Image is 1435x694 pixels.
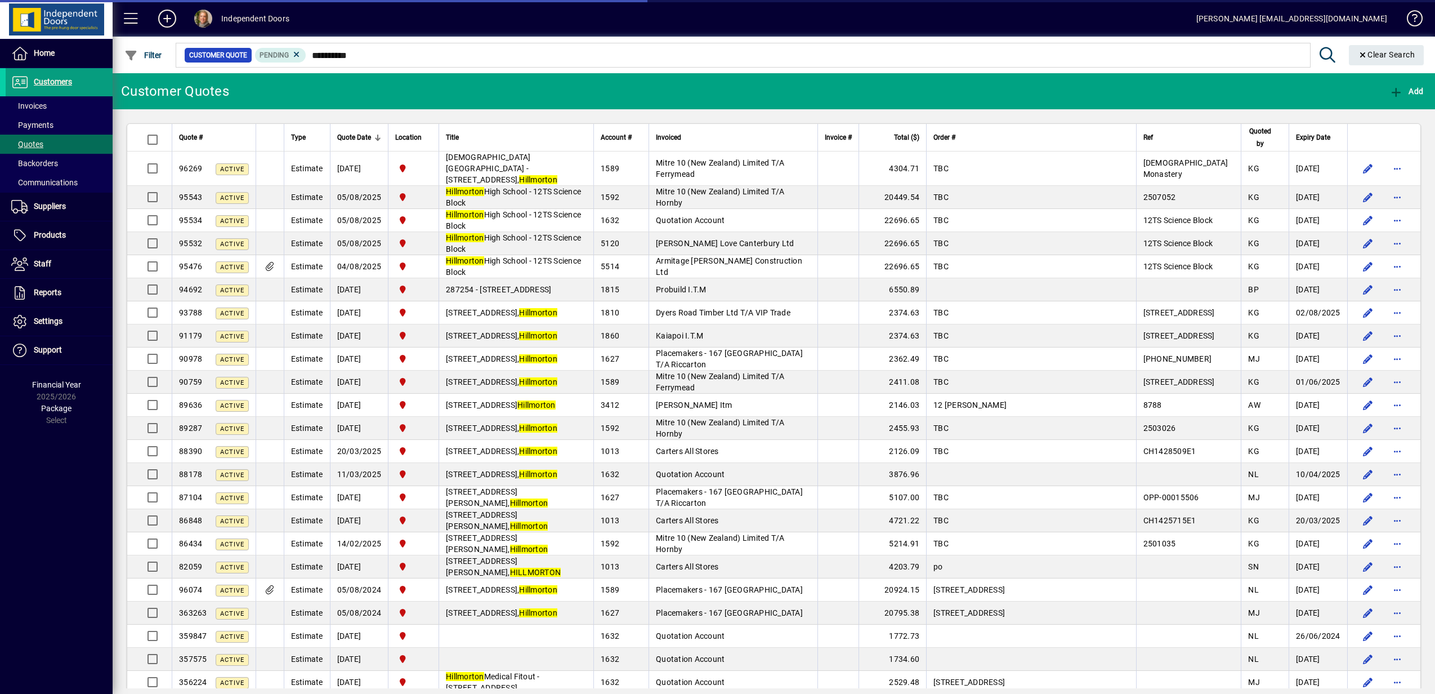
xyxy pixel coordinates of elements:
td: [DATE] [330,371,388,394]
button: Add [1387,81,1426,101]
span: TBC [933,331,949,340]
a: Communications [6,173,113,192]
span: 1632 [601,216,619,225]
button: More options [1388,650,1406,668]
button: Edit [1359,257,1377,275]
span: Christchurch [395,330,432,342]
span: Customers [34,77,72,86]
td: [DATE] [1289,394,1347,417]
span: 88178 [179,470,202,479]
span: Type [291,131,306,144]
a: Reports [6,279,113,307]
span: Total ($) [894,131,919,144]
td: 2455.93 [859,417,926,440]
span: [STREET_ADDRESS], [446,424,557,433]
button: Edit [1359,535,1377,553]
td: [DATE] [1289,186,1347,209]
span: Active [220,333,244,340]
span: Estimate [291,239,323,248]
span: 95532 [179,239,202,248]
em: Hillmorton [519,377,557,386]
td: [DATE] [1289,255,1347,278]
span: 12TS Science Block [1143,239,1213,248]
a: Staff [6,250,113,278]
span: KG [1248,377,1259,386]
span: Customer Quote [189,50,247,61]
span: 5120 [601,239,619,248]
span: Carters All Stores [656,447,719,456]
td: 2126.09 [859,440,926,463]
span: MJ [1248,354,1260,363]
div: Quote Date [337,131,382,144]
span: KG [1248,239,1259,248]
span: Settings [34,317,62,326]
td: 4304.71 [859,152,926,186]
button: More options [1388,535,1406,553]
span: Estimate [291,401,323,410]
button: Edit [1359,673,1377,691]
span: High School - 12TS Science Block [446,256,581,277]
div: Location [395,131,432,144]
span: Filter [124,51,162,60]
span: Mitre 10 (New Zealand) Limited T/A Hornby [656,187,785,207]
span: Quoted by [1248,125,1272,150]
span: Christchurch [395,468,432,481]
td: [DATE] [330,324,388,348]
span: 94692 [179,285,202,294]
td: [DATE] [1289,324,1347,348]
td: [DATE] [1289,348,1347,371]
td: 05/08/2025 [330,209,388,232]
td: [DATE] [1289,278,1347,301]
span: Estimate [291,216,323,225]
span: Clear Search [1358,50,1415,59]
span: 8788 [1143,401,1162,410]
span: 1013 [601,447,619,456]
span: TBC [933,377,949,386]
td: [DATE] [330,301,388,324]
span: 91179 [179,331,202,340]
span: [STREET_ADDRESS], [446,331,557,340]
a: Support [6,336,113,364]
span: Christchurch [395,376,432,388]
span: Estimate [291,354,323,363]
span: Quotes [11,140,43,149]
div: Order # [933,131,1129,144]
button: Edit [1359,396,1377,414]
span: Backorders [11,159,58,168]
div: Ref [1143,131,1235,144]
span: 90759 [179,377,202,386]
span: Estimate [291,424,323,433]
span: Mitre 10 (New Zealand) Limited T/A Ferrymead [656,158,785,179]
button: Edit [1359,465,1377,483]
span: 3412 [601,401,619,410]
span: 95534 [179,216,202,225]
button: Edit [1359,211,1377,229]
button: Profile [185,8,221,29]
span: Dyers Road Timber Ltd T/A VIP Trade [656,308,790,317]
td: [DATE] [1289,232,1347,255]
td: [DATE] [330,278,388,301]
span: 89287 [179,424,202,433]
td: 2374.63 [859,301,926,324]
button: More options [1388,442,1406,460]
mat-chip: Pending Status: Pending [255,48,306,63]
div: Independent Doors [221,10,289,28]
button: Edit [1359,581,1377,599]
span: Active [220,241,244,248]
button: Edit [1359,442,1377,460]
span: TBC [933,447,949,456]
span: Active [220,402,244,410]
span: Christchurch [395,306,432,319]
em: Hillmorton [446,210,484,219]
span: [STREET_ADDRESS], [446,377,557,386]
button: More options [1388,373,1406,391]
span: Communications [11,178,78,187]
button: More options [1388,581,1406,599]
span: [STREET_ADDRESS], [446,308,557,317]
em: Hillmorton [519,447,557,456]
span: KG [1248,164,1259,173]
span: Add [1389,87,1423,96]
span: Package [41,404,71,413]
span: Estimate [291,193,323,202]
span: 1592 [601,424,619,433]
